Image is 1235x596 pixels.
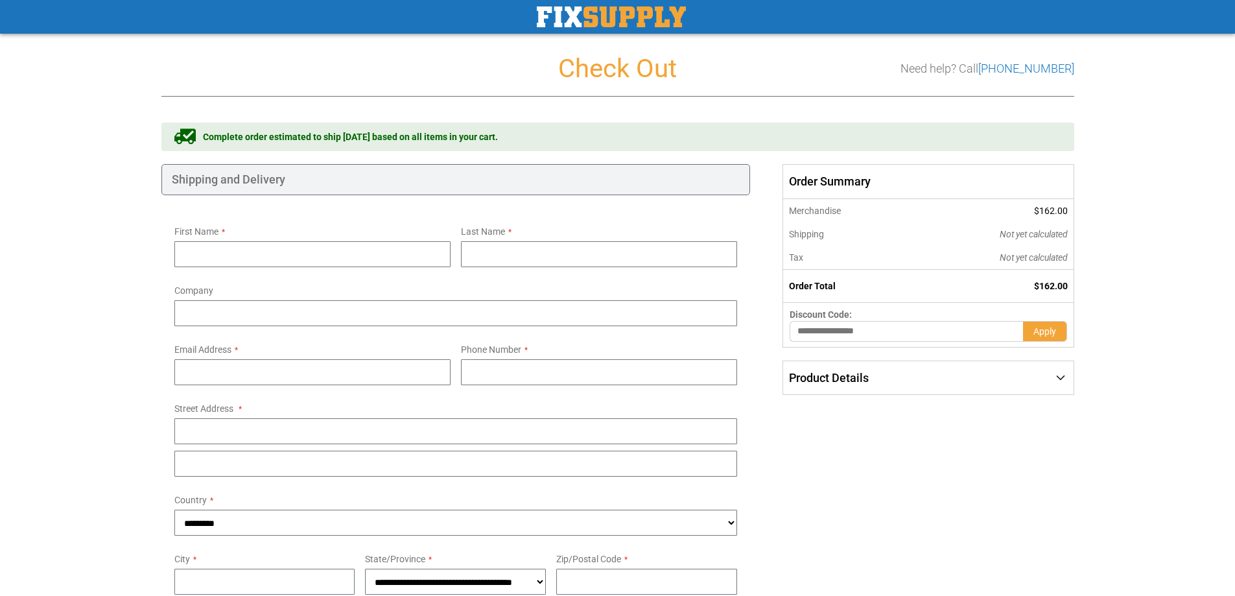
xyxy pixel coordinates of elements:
a: store logo [537,6,686,27]
span: Order Summary [782,164,1074,199]
span: Street Address [174,403,233,414]
img: Fix Industrial Supply [537,6,686,27]
button: Apply [1023,321,1067,342]
th: Merchandise [783,199,912,222]
span: Product Details [789,371,869,385]
span: Zip/Postal Code [556,554,621,564]
span: Not yet calculated [1000,252,1068,263]
a: [PHONE_NUMBER] [978,62,1074,75]
div: Shipping and Delivery [161,164,751,195]
th: Tax [783,246,912,270]
span: Complete order estimated to ship [DATE] based on all items in your cart. [203,130,498,143]
span: Not yet calculated [1000,229,1068,239]
span: Email Address [174,344,231,355]
span: Company [174,285,213,296]
span: First Name [174,226,218,237]
span: $162.00 [1034,281,1068,291]
span: State/Province [365,554,425,564]
span: Discount Code: [790,309,852,320]
span: City [174,554,190,564]
span: Apply [1033,326,1056,337]
strong: Order Total [789,281,836,291]
span: $162.00 [1034,206,1068,216]
span: Shipping [789,229,824,239]
span: Country [174,495,207,505]
h3: Need help? Call [900,62,1074,75]
span: Last Name [461,226,505,237]
h1: Check Out [161,54,1074,83]
span: Phone Number [461,344,521,355]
